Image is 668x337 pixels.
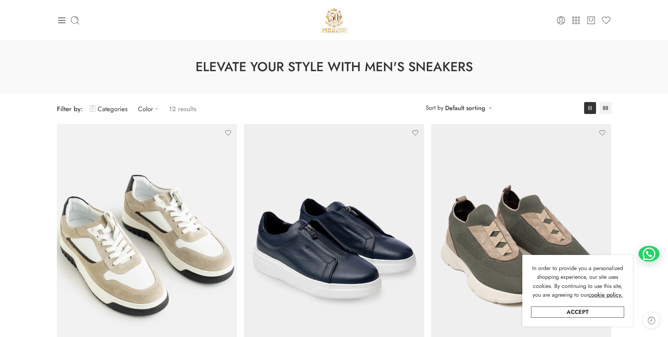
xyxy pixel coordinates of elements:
[445,103,485,113] a: Default sorting
[586,15,596,25] a: Cart
[169,101,197,117] p: 12 results
[531,306,624,318] a: Accept
[57,104,83,114] span: Filter by:
[426,102,443,114] span: Sort by
[601,15,611,25] a: Wishlist
[138,101,162,117] a: Color
[319,5,349,35] img: Pellini
[90,101,127,117] a: Categories
[588,290,623,299] a: cookie policy.
[319,5,349,35] a: Pellini -
[18,58,650,76] h1: Elevate Your Style with Men's Sneakers
[556,15,566,25] a: Login / Register
[532,264,623,299] span: In order to provide you a personalized shopping experience, our site uses cookies. By continuing ...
